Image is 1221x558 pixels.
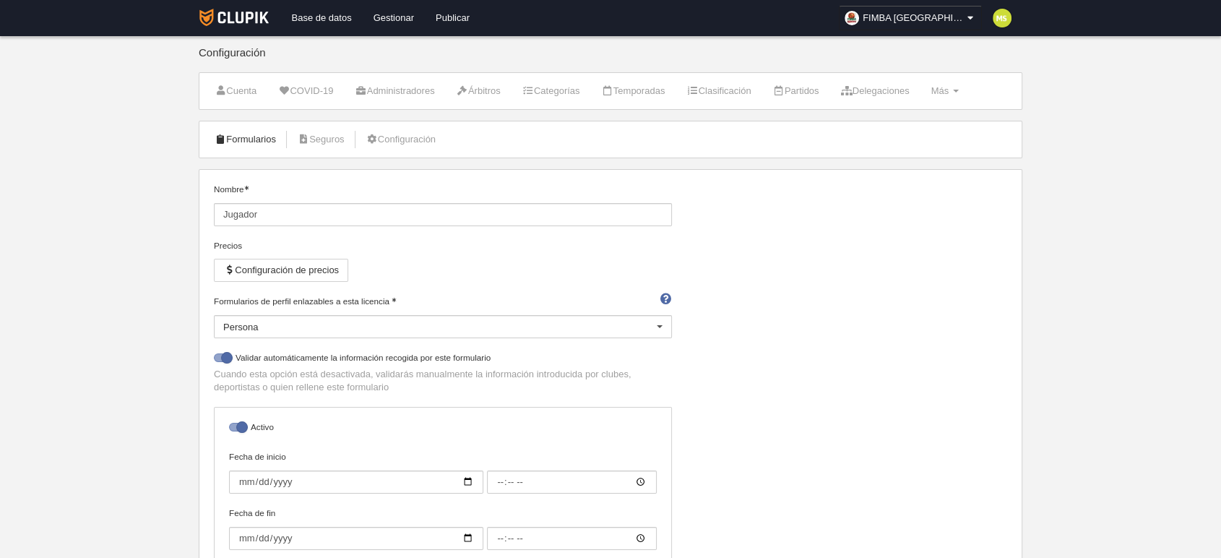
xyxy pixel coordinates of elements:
[832,80,917,102] a: Delegaciones
[223,322,258,332] span: Persona
[392,298,396,302] i: Obligatorio
[863,11,964,25] span: FIMBA [GEOGRAPHIC_DATA]
[229,421,657,437] label: Activo
[839,6,982,30] a: FIMBA [GEOGRAPHIC_DATA]
[923,80,966,102] a: Más
[487,527,657,550] input: Fecha de fin
[514,80,588,102] a: Categorías
[214,368,672,394] p: Cuando esta opción está desactivada, validarás manualmente la información introducida por clubes,...
[214,351,672,368] label: Validar automáticamente la información recogida por este formulario
[993,9,1011,27] img: c2l6ZT0zMHgzMCZmcz05JnRleHQ9TVMmYmc9Y2RkYzM5.png
[347,80,442,102] a: Administradores
[593,80,673,102] a: Temporadas
[229,527,483,550] input: Fecha de fin
[678,80,759,102] a: Clasificación
[845,11,859,25] img: OaEej4y1NQ6z.30x30.jpg
[270,80,341,102] a: COVID-19
[229,507,657,550] label: Fecha de fin
[214,203,672,226] input: Nombre
[229,471,483,494] input: Fecha de inicio
[214,259,348,282] button: Configuración de precios
[290,129,353,150] a: Seguros
[214,239,672,252] div: Precios
[199,9,269,26] img: Clupik
[358,129,444,150] a: Configuración
[765,80,827,102] a: Partidos
[214,183,672,226] label: Nombre
[229,450,657,494] label: Fecha de inicio
[244,186,249,190] i: Obligatorio
[449,80,509,102] a: Árbitros
[199,47,1022,72] div: Configuración
[207,129,284,150] a: Formularios
[487,471,657,494] input: Fecha de inicio
[207,80,264,102] a: Cuenta
[214,295,672,308] label: Formularios de perfil enlazables a esta licencia
[931,85,949,96] span: Más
